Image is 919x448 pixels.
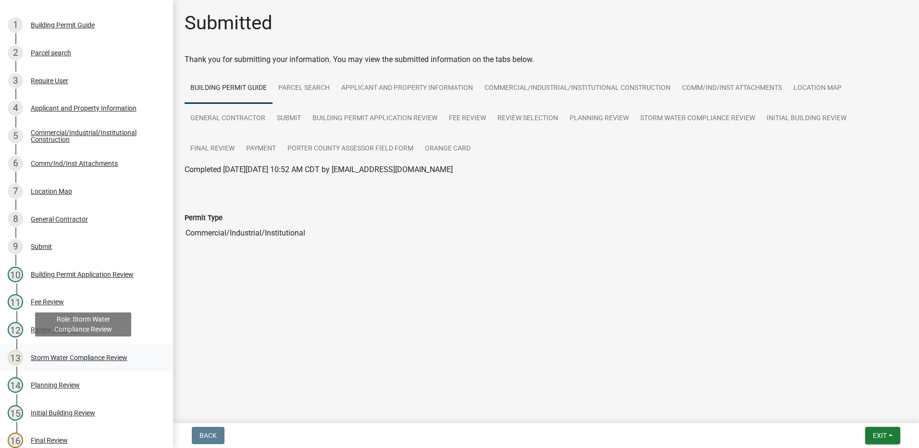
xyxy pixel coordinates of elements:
[8,239,23,254] div: 9
[564,103,634,134] a: Planning Review
[8,184,23,199] div: 7
[31,77,68,84] div: Require User
[31,129,158,143] div: Commercial/Industrial/Institutional Construction
[271,103,307,134] a: Submit
[31,299,64,305] div: Fee Review
[31,50,71,56] div: Parcel search
[185,54,907,65] div: Thank you for submitting your information. You may view the submitted information on the tabs below.
[185,165,453,174] span: Completed [DATE][DATE] 10:52 AM CDT by [EMAIL_ADDRESS][DOMAIN_NAME]
[31,326,80,333] div: Review Selection
[8,322,23,337] div: 12
[788,73,847,104] a: Location Map
[873,432,887,439] span: Exit
[492,103,564,134] a: Review Selection
[31,410,95,416] div: Initial Building Review
[282,134,419,164] a: Porter County Assessor Field Form
[676,73,788,104] a: Comm/Ind/Inst Attachments
[31,243,52,250] div: Submit
[31,437,68,444] div: Final Review
[31,382,80,388] div: Planning Review
[185,12,273,35] h1: Submitted
[199,432,217,439] span: Back
[8,156,23,171] div: 6
[8,128,23,144] div: 5
[761,103,852,134] a: Initial Building Review
[185,103,271,134] a: General Contractor
[865,427,900,444] button: Exit
[335,73,479,104] a: Applicant and Property Information
[8,100,23,116] div: 4
[185,215,223,222] label: Permit Type
[8,405,23,421] div: 15
[634,103,761,134] a: Storm Water Compliance Review
[443,103,492,134] a: Fee Review
[307,103,443,134] a: Building Permit Application Review
[240,134,282,164] a: Payment
[31,160,118,167] div: Comm/Ind/Inst Attachments
[8,267,23,282] div: 10
[185,73,273,104] a: Building Permit Guide
[273,73,335,104] a: Parcel search
[185,134,240,164] a: Final Review
[31,216,88,223] div: General Contractor
[31,354,127,361] div: Storm Water Compliance Review
[8,73,23,88] div: 3
[31,105,137,112] div: Applicant and Property Information
[8,294,23,310] div: 11
[419,134,476,164] a: Orange Card
[8,433,23,448] div: 16
[8,350,23,365] div: 13
[31,271,134,278] div: Building Permit Application Review
[8,377,23,393] div: 14
[192,427,224,444] button: Back
[35,312,131,336] div: Role: Storm Water Compliance Review
[8,17,23,33] div: 1
[479,73,676,104] a: Commercial/Industrial/Institutional Construction
[31,188,72,195] div: Location Map
[8,45,23,61] div: 2
[31,22,95,28] div: Building Permit Guide
[8,212,23,227] div: 8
